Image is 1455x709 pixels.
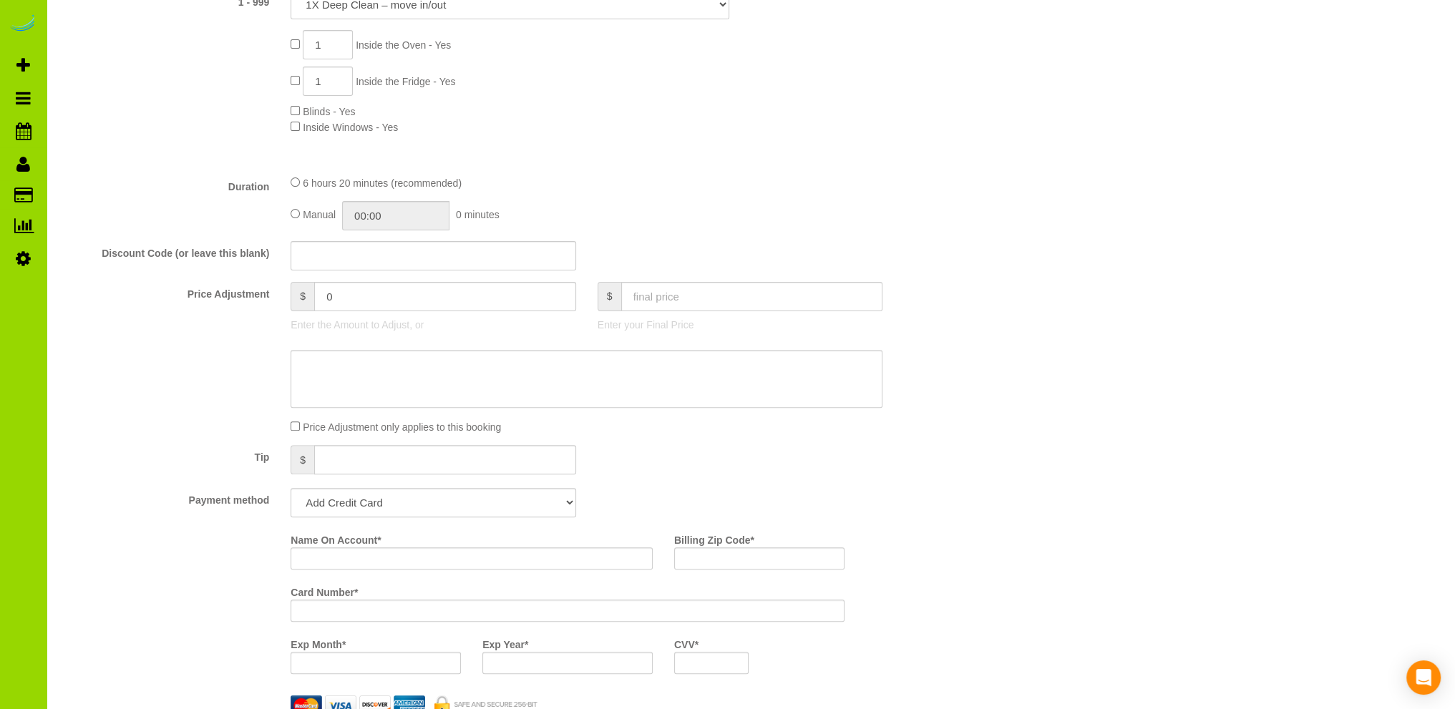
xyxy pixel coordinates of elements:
label: Billing Zip Code [674,528,754,547]
p: Enter your Final Price [598,318,882,332]
span: Inside Windows - Yes [303,122,398,133]
span: Inside the Fridge - Yes [356,76,455,87]
input: final price [621,282,883,311]
div: Open Intercom Messenger [1406,660,1441,695]
p: Enter the Amount to Adjust, or [291,318,575,332]
label: Payment method [50,488,280,507]
label: Name On Account [291,528,381,547]
span: $ [291,282,314,311]
label: Price Adjustment [50,282,280,301]
span: Inside the Oven - Yes [356,39,451,51]
label: Exp Year [482,632,528,652]
img: Automaid Logo [9,14,37,34]
span: 0 minutes [456,209,500,220]
label: Tip [50,445,280,464]
span: $ [291,445,314,474]
span: 6 hours 20 minutes (recommended) [303,177,462,189]
span: $ [598,282,621,311]
label: Discount Code (or leave this blank) [50,241,280,260]
span: Price Adjustment only applies to this booking [303,421,501,433]
span: Blinds - Yes [303,106,355,117]
label: Exp Month [291,632,346,652]
label: Card Number [291,580,358,600]
span: Manual [303,209,336,220]
label: CVV [674,632,699,652]
label: Duration [50,175,280,194]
